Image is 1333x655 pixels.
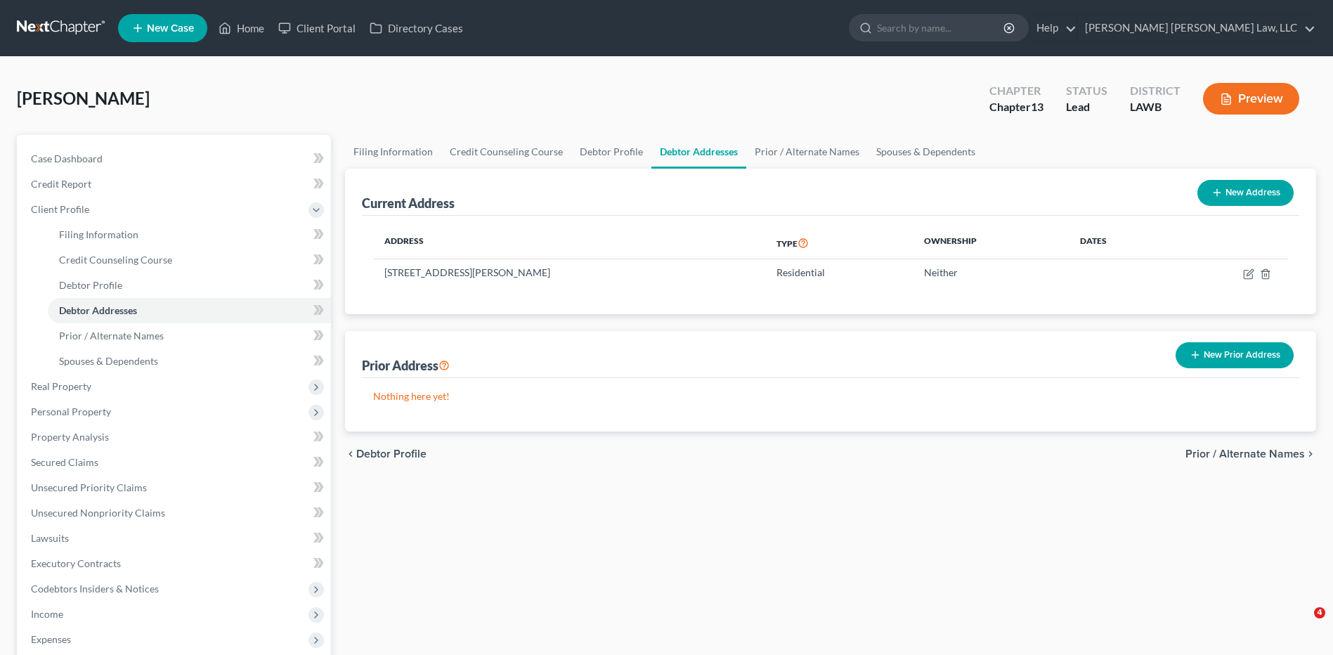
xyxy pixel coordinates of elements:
[31,456,98,468] span: Secured Claims
[20,500,331,526] a: Unsecured Nonpriority Claims
[271,15,363,41] a: Client Portal
[571,135,651,169] a: Debtor Profile
[20,450,331,475] a: Secured Claims
[31,583,159,595] span: Codebtors Insiders & Notices
[1130,83,1181,99] div: District
[913,227,1069,259] th: Ownership
[31,633,71,645] span: Expenses
[212,15,271,41] a: Home
[48,273,331,298] a: Debtor Profile
[31,532,69,544] span: Lawsuits
[989,83,1043,99] div: Chapter
[1285,607,1319,641] iframe: Intercom live chat
[20,526,331,551] a: Lawsuits
[1066,83,1107,99] div: Status
[31,153,103,164] span: Case Dashboard
[31,406,111,417] span: Personal Property
[1185,448,1316,460] button: Prior / Alternate Names chevron_right
[1314,607,1325,618] span: 4
[373,259,765,286] td: [STREET_ADDRESS][PERSON_NAME]
[1305,448,1316,460] i: chevron_right
[363,15,470,41] a: Directory Cases
[868,135,984,169] a: Spouses & Dependents
[345,135,441,169] a: Filing Information
[651,135,746,169] a: Debtor Addresses
[20,424,331,450] a: Property Analysis
[345,448,427,460] button: chevron_left Debtor Profile
[1185,448,1305,460] span: Prior / Alternate Names
[31,557,121,569] span: Executory Contracts
[1197,180,1294,206] button: New Address
[20,551,331,576] a: Executory Contracts
[59,254,172,266] span: Credit Counseling Course
[1069,227,1171,259] th: Dates
[746,135,868,169] a: Prior / Alternate Names
[31,608,63,620] span: Income
[59,279,122,291] span: Debtor Profile
[1031,100,1043,113] span: 13
[31,380,91,392] span: Real Property
[373,227,765,259] th: Address
[765,227,913,259] th: Type
[356,448,427,460] span: Debtor Profile
[17,88,150,108] span: [PERSON_NAME]
[362,357,450,374] div: Prior Address
[989,99,1043,115] div: Chapter
[31,481,147,493] span: Unsecured Priority Claims
[48,298,331,323] a: Debtor Addresses
[31,203,89,215] span: Client Profile
[1130,99,1181,115] div: LAWB
[31,431,109,443] span: Property Analysis
[1066,99,1107,115] div: Lead
[59,228,138,240] span: Filing Information
[913,259,1069,286] td: Neither
[48,349,331,374] a: Spouses & Dependents
[20,171,331,197] a: Credit Report
[31,507,165,519] span: Unsecured Nonpriority Claims
[48,323,331,349] a: Prior / Alternate Names
[345,448,356,460] i: chevron_left
[59,355,158,367] span: Spouses & Dependents
[147,23,194,34] span: New Case
[765,259,913,286] td: Residential
[59,304,137,316] span: Debtor Addresses
[48,222,331,247] a: Filing Information
[373,389,1288,403] p: Nothing here yet!
[1078,15,1315,41] a: [PERSON_NAME] [PERSON_NAME] Law, LLC
[20,475,331,500] a: Unsecured Priority Claims
[1203,83,1299,115] button: Preview
[59,330,164,342] span: Prior / Alternate Names
[20,146,331,171] a: Case Dashboard
[362,195,455,212] div: Current Address
[441,135,571,169] a: Credit Counseling Course
[1176,342,1294,368] button: New Prior Address
[48,247,331,273] a: Credit Counseling Course
[31,178,91,190] span: Credit Report
[877,15,1006,41] input: Search by name...
[1029,15,1077,41] a: Help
